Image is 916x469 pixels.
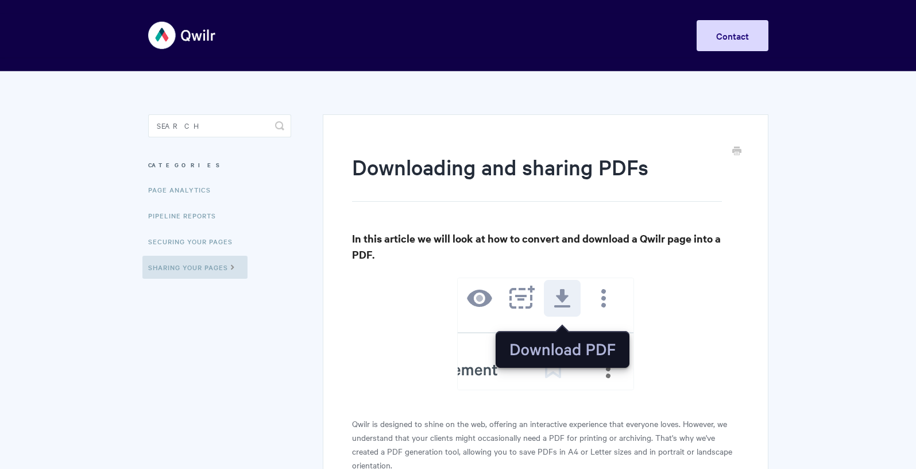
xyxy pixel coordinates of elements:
h3: Categories [148,155,291,175]
h3: In this article we will look at how to convert and download a Qwilr page into a PDF. [352,230,739,263]
input: Search [148,114,291,137]
a: Contact [697,20,768,51]
h1: Downloading and sharing PDFs [352,152,721,202]
a: Pipeline reports [148,204,225,227]
img: file-KmE8gCVl4F.png [457,278,634,390]
a: Print this Article [732,145,741,158]
a: Sharing Your Pages [142,256,248,279]
img: Qwilr Help Center [148,14,217,57]
a: Securing Your Pages [148,230,241,253]
a: Page Analytics [148,178,219,201]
